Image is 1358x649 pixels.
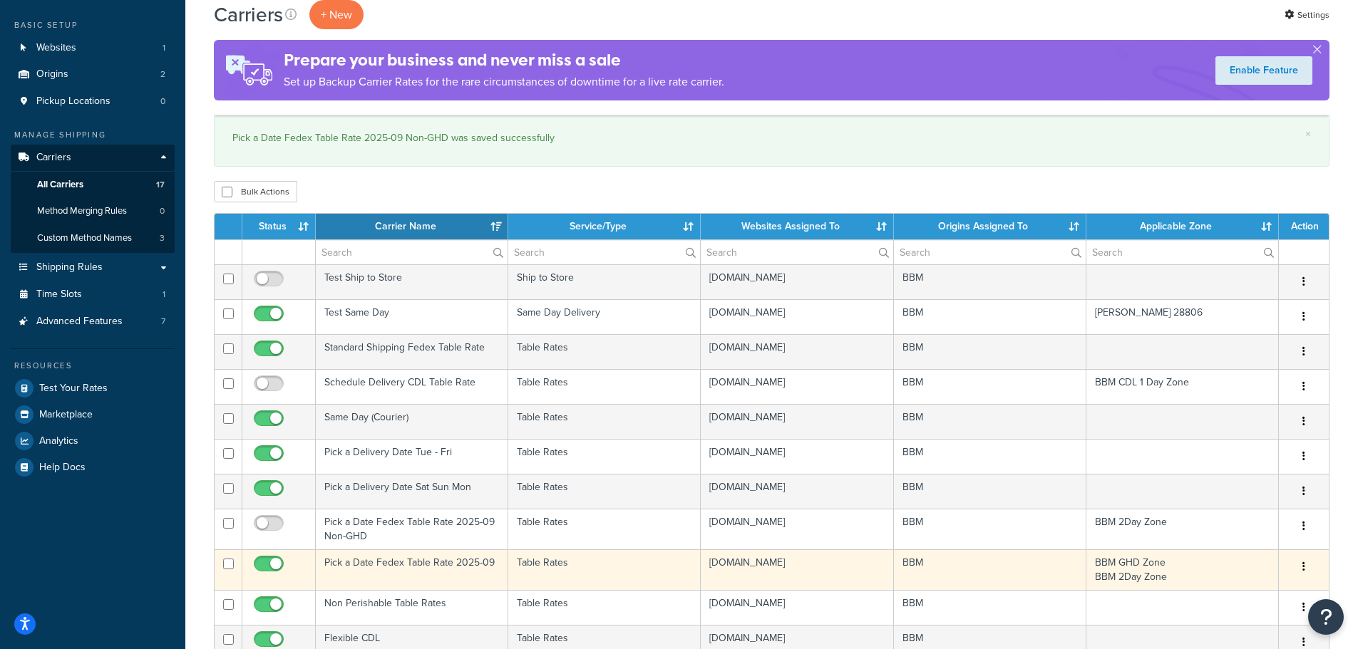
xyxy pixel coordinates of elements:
[1086,299,1279,334] td: [PERSON_NAME] 28806
[11,35,175,61] li: Websites
[701,590,893,625] td: [DOMAIN_NAME]
[508,369,701,404] td: Table Rates
[894,214,1086,239] th: Origins Assigned To: activate to sort column ascending
[37,179,83,191] span: All Carriers
[214,1,283,28] h1: Carriers
[11,145,175,171] a: Carriers
[11,61,175,88] li: Origins
[701,214,893,239] th: Websites Assigned To: activate to sort column ascending
[11,61,175,88] a: Origins 2
[701,299,893,334] td: [DOMAIN_NAME]
[316,214,508,239] th: Carrier Name: activate to sort column ascending
[316,369,508,404] td: Schedule Delivery CDL Table Rate
[39,435,78,447] span: Analytics
[316,474,508,509] td: Pick a Delivery Date Sat Sun Mon
[894,299,1086,334] td: BBM
[316,264,508,299] td: Test Ship to Store
[36,152,71,164] span: Carriers
[894,439,1086,474] td: BBM
[508,549,701,590] td: Table Rates
[894,404,1086,439] td: BBM
[11,254,175,281] a: Shipping Rules
[508,214,701,239] th: Service/Type: activate to sort column ascending
[894,474,1086,509] td: BBM
[36,95,110,108] span: Pickup Locations
[11,281,175,308] li: Time Slots
[11,172,175,198] a: All Carriers 17
[1086,509,1279,549] td: BBM 2Day Zone
[160,68,165,81] span: 2
[11,225,175,251] a: Custom Method Names 3
[1086,240,1278,264] input: Search
[701,404,893,439] td: [DOMAIN_NAME]
[36,261,103,274] span: Shipping Rules
[508,334,701,369] td: Table Rates
[316,404,508,439] td: Same Day (Courier)
[36,42,76,54] span: Websites
[1279,214,1329,239] th: Action
[214,181,297,202] button: Bulk Actions
[160,232,165,244] span: 3
[11,428,175,454] a: Analytics
[1086,549,1279,590] td: BBM GHD Zone BBM 2Day Zone
[11,35,175,61] a: Websites 1
[701,334,893,369] td: [DOMAIN_NAME]
[11,308,175,335] li: Advanced Features
[701,240,893,264] input: Search
[316,334,508,369] td: Standard Shipping Fedex Table Rate
[161,316,165,328] span: 7
[316,439,508,474] td: Pick a Delivery Date Tue - Fri
[894,549,1086,590] td: BBM
[11,19,175,31] div: Basic Setup
[508,404,701,439] td: Table Rates
[163,42,165,54] span: 1
[11,88,175,115] a: Pickup Locations 0
[508,264,701,299] td: Ship to Store
[37,232,132,244] span: Custom Method Names
[11,145,175,253] li: Carriers
[894,369,1086,404] td: BBM
[701,474,893,509] td: [DOMAIN_NAME]
[39,462,86,474] span: Help Docs
[11,198,175,224] li: Method Merging Rules
[242,214,316,239] th: Status: activate to sort column ascending
[36,316,123,328] span: Advanced Features
[701,439,893,474] td: [DOMAIN_NAME]
[11,360,175,372] div: Resources
[508,474,701,509] td: Table Rates
[232,128,1311,148] div: Pick a Date Fedex Table Rate 2025-09 Non-GHD was saved successfully
[316,299,508,334] td: Test Same Day
[894,240,1086,264] input: Search
[1305,128,1311,140] a: ×
[11,281,175,308] a: Time Slots 1
[894,334,1086,369] td: BBM
[11,375,175,401] a: Test Your Rates
[894,590,1086,625] td: BBM
[11,455,175,480] a: Help Docs
[11,225,175,251] li: Custom Method Names
[284,72,724,92] p: Set up Backup Carrier Rates for the rare circumstances of downtime for a live rate carrier.
[11,129,175,141] div: Manage Shipping
[39,383,108,395] span: Test Your Rates
[1285,5,1329,25] a: Settings
[37,205,127,217] span: Method Merging Rules
[1308,599,1344,635] button: Open Resource Center
[316,549,508,590] td: Pick a Date Fedex Table Rate 2025-09
[11,402,175,427] a: Marketplace
[508,240,700,264] input: Search
[11,88,175,115] li: Pickup Locations
[1086,369,1279,404] td: BBM CDL 1 Day Zone
[11,198,175,224] a: Method Merging Rules 0
[1086,214,1279,239] th: Applicable Zone: activate to sort column ascending
[156,179,165,191] span: 17
[894,264,1086,299] td: BBM
[284,48,724,72] h4: Prepare your business and never miss a sale
[701,264,893,299] td: [DOMAIN_NAME]
[160,95,165,108] span: 0
[214,40,284,100] img: ad-rules-rateshop-fe6ec290ccb7230408bd80ed9643f0289d75e0ffd9eb532fc0e269fcd187b520.png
